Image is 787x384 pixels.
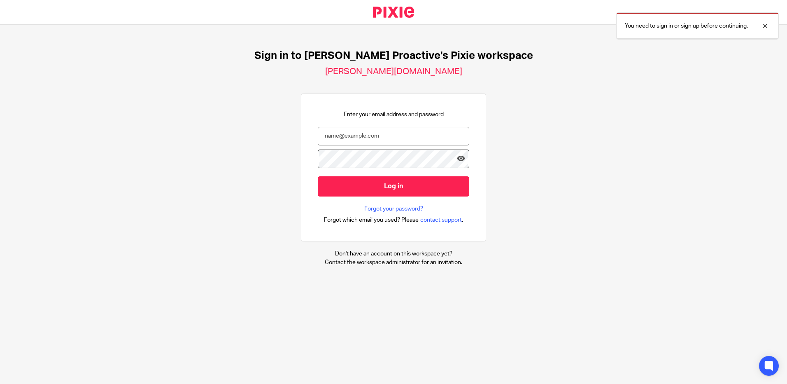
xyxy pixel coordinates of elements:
[344,110,444,119] p: Enter your email address and password
[318,176,469,197] input: Log in
[324,215,463,225] div: .
[325,66,462,77] h2: [PERSON_NAME][DOMAIN_NAME]
[625,22,748,30] p: You need to sign in or sign up before continuing.
[364,205,423,213] a: Forgot your password?
[254,49,533,62] h1: Sign in to [PERSON_NAME] Proactive's Pixie workspace
[420,216,462,224] span: contact support
[324,216,419,224] span: Forgot which email you used? Please
[325,258,462,267] p: Contact the workspace administrator for an invitation.
[318,127,469,145] input: name@example.com
[325,250,462,258] p: Don't have an account on this workspace yet?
